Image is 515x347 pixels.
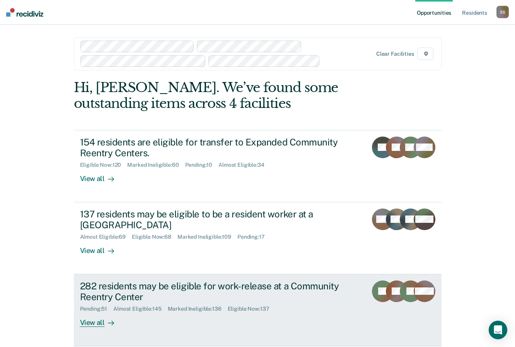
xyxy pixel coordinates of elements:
a: 154 residents are eligible for transfer to Expanded Community Reentry Centers.Eligible Now:120Mar... [74,130,442,202]
div: Almost Eligible : 69 [80,234,132,240]
div: Pending : 17 [237,234,271,240]
div: Almost Eligible : 145 [113,306,167,312]
div: Almost Eligible : 34 [218,162,271,168]
div: Hi, [PERSON_NAME]. We’ve found some outstanding items across 4 facilities [74,80,368,111]
div: Marked Ineligible : 60 [127,162,185,168]
div: 282 residents may be eligible for work-release at a Community Reentry Center [80,280,351,303]
div: View all [80,240,123,255]
div: 137 residents may be eligible to be a resident worker at a [GEOGRAPHIC_DATA] [80,209,351,231]
div: Eligible Now : 137 [228,306,276,312]
div: Eligible Now : 68 [132,234,177,240]
a: 137 residents may be eligible to be a resident worker at a [GEOGRAPHIC_DATA]Almost Eligible:69Eli... [74,202,442,274]
a: 282 residents may be eligible for work-release at a Community Reentry CenterPending:51Almost Elig... [74,274,442,346]
button: SS [496,6,509,18]
div: 154 residents are eligible for transfer to Expanded Community Reentry Centers. [80,137,351,159]
div: Open Intercom Messenger [489,321,507,339]
div: Eligible Now : 120 [80,162,128,168]
img: Recidiviz [6,8,43,17]
div: Clear facilities [376,51,414,57]
div: View all [80,312,123,327]
div: S S [496,6,509,18]
div: View all [80,168,123,183]
div: Pending : 51 [80,306,114,312]
div: Pending : 10 [185,162,219,168]
div: Marked Ineligible : 136 [168,306,228,312]
div: Marked Ineligible : 109 [177,234,237,240]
